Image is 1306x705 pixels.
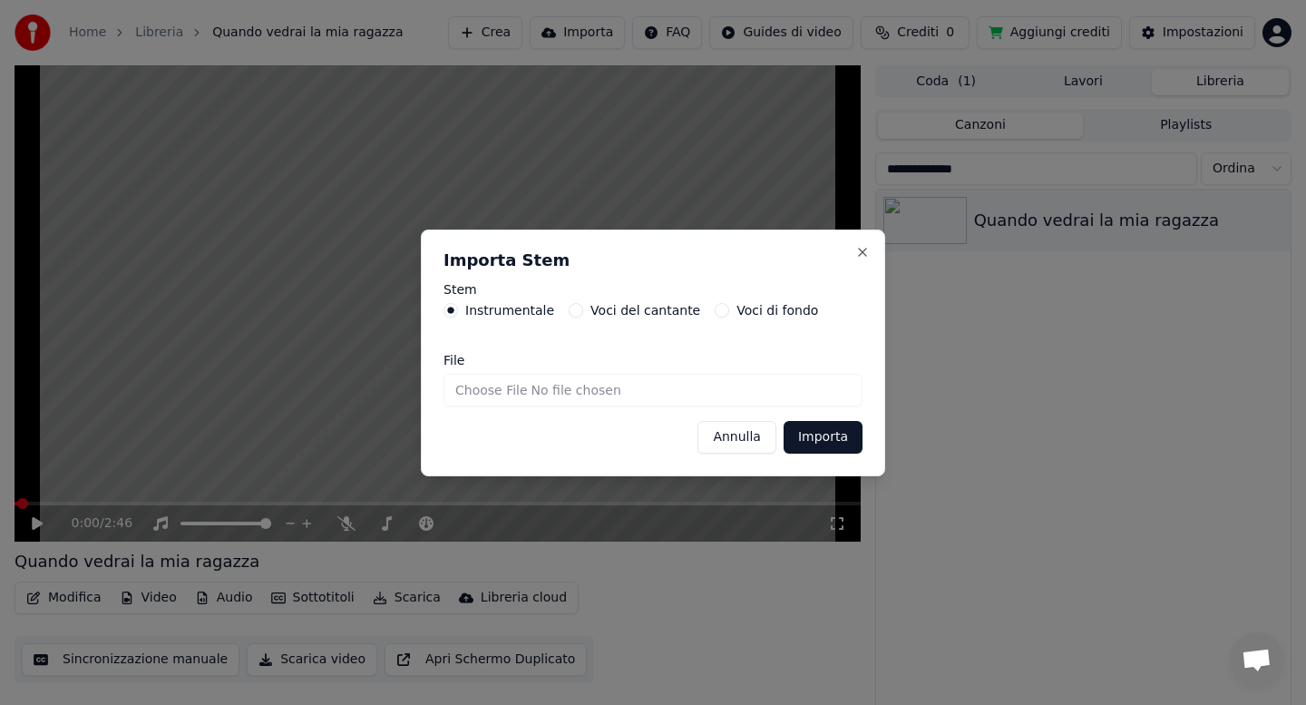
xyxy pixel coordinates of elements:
[590,304,700,317] label: Voci del cantante
[697,421,776,454] button: Annulla
[784,421,863,454] button: Importa
[465,304,554,317] label: Instrumentale
[443,252,863,269] h2: Importa Stem
[443,354,863,367] label: File
[736,304,818,317] label: Voci di fondo
[443,283,863,296] label: Stem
